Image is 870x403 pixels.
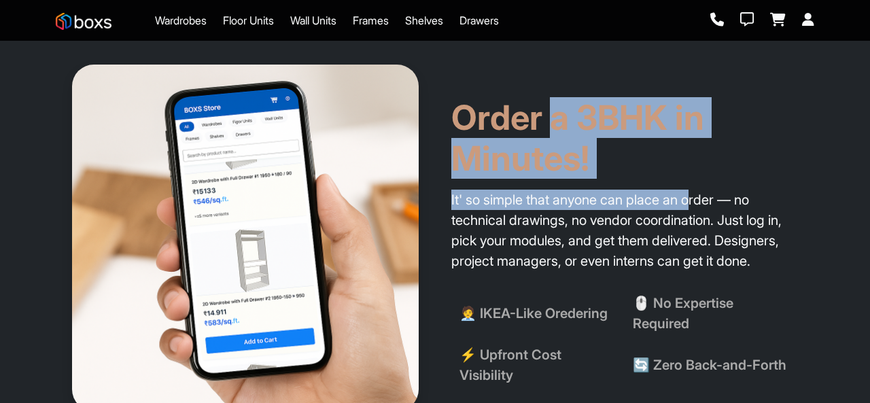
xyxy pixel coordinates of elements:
a: Shelves [405,12,443,29]
img: Boxs Store logo [56,13,111,30]
h2: Order a 3BHK in Minutes! [451,65,798,179]
p: It' so simple that anyone can place an order — no technical drawings, no vendor coordination. Jus... [451,190,798,271]
span: ⚡ Upfront Cost Visibility [459,345,616,385]
a: Login [802,13,814,28]
a: Drawers [459,12,499,29]
a: Floor Units [223,12,274,29]
span: 🖱️ No Expertise Required [633,293,790,334]
a: Wall Units [290,12,336,29]
span: 🔄 Zero Back-and-Forth [633,355,786,375]
a: Frames [353,12,389,29]
a: Wardrobes [155,12,207,29]
span: 🧑‍💼 IKEA-Like Oredering [459,303,608,323]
